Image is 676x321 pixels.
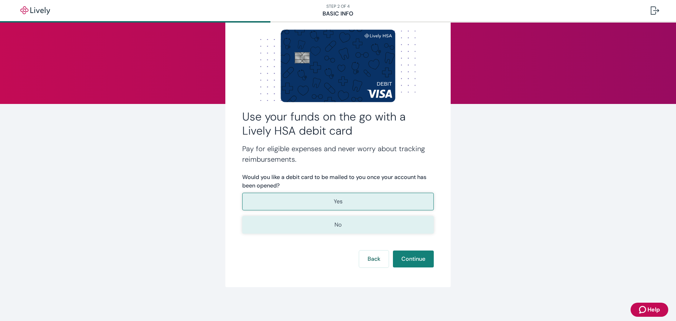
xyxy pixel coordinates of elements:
[242,216,434,234] button: No
[645,2,665,19] button: Log out
[631,303,668,317] button: Zendesk support iconHelp
[242,110,434,138] h2: Use your funds on the go with a Lively HSA debit card
[639,305,647,314] svg: Zendesk support icon
[281,30,395,102] img: Debit card
[359,251,389,267] button: Back
[242,173,434,190] label: Would you like a debit card to be mailed to you once your account has been opened?
[242,31,434,101] img: Dot background
[15,6,55,15] img: Lively
[242,143,434,165] h4: Pay for eligible expenses and never worry about tracking reimbursements.
[334,221,342,229] p: No
[647,305,660,314] span: Help
[334,197,343,206] p: Yes
[242,193,434,210] button: Yes
[393,251,434,267] button: Continue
